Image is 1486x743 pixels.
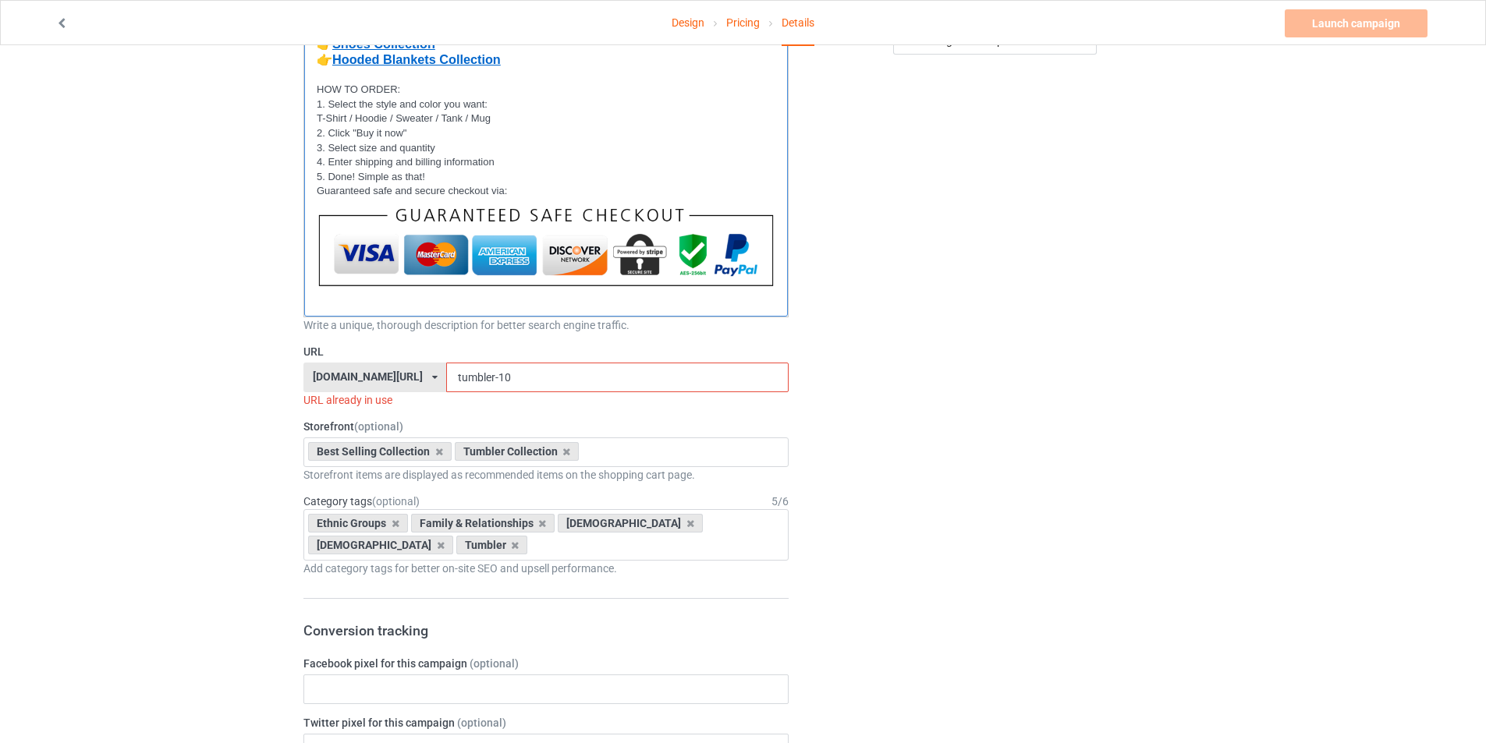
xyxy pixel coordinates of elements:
[303,467,789,483] div: Storefront items are displayed as recommended items on the shopping cart page.
[457,716,506,729] span: (optional)
[303,715,789,731] label: Twitter pixel for this campaign
[303,494,420,509] label: Category tags
[317,97,775,112] p: 1. Select the style and color you want:
[455,442,580,461] div: Tumbler Collection
[726,1,760,44] a: Pricing
[303,419,789,434] label: Storefront
[303,656,789,671] label: Facebook pixel for this campaign
[332,52,501,66] a: Hooded Blankets Collection
[354,420,403,433] span: (optional)
[317,155,775,170] p: 4. Enter shipping and billing information
[317,52,332,66] strong: 👉
[303,621,789,639] h3: Conversion tracking
[456,536,528,554] div: Tumbler
[782,1,814,46] div: Details
[308,442,452,461] div: Best Selling Collection
[308,514,408,532] div: Ethnic Groups
[317,199,775,288] img: thanh_toan.png
[317,126,775,141] p: 2. Click "Buy it now"
[313,371,423,382] div: [DOMAIN_NAME][URL]
[317,170,775,185] p: 5. Done! Simple as that!
[317,184,775,199] p: Guaranteed safe and secure checkout via:
[771,494,789,509] div: 5 / 6
[308,536,453,554] div: [DEMOGRAPHIC_DATA]
[372,495,420,508] span: (optional)
[411,514,555,532] div: Family & Relationships
[317,37,332,51] strong: 👉
[672,1,704,44] a: Design
[332,37,435,51] a: Shoes Collection
[317,83,775,97] p: HOW TO ORDER:
[558,514,703,532] div: [DEMOGRAPHIC_DATA]
[303,317,789,333] div: Write a unique, thorough description for better search engine traffic.
[303,392,789,408] div: URL already in use
[303,344,789,359] label: URL
[303,561,789,576] div: Add category tags for better on-site SEO and upsell performance.
[317,111,775,126] p: T-Shirt / Hoodie / Sweater / Tank / Mug
[317,141,775,156] p: 3. Select size and quantity
[470,657,519,670] span: (optional)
